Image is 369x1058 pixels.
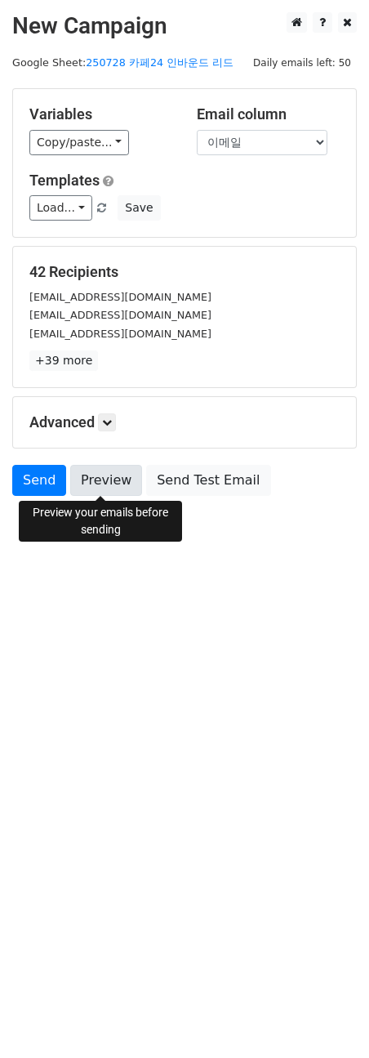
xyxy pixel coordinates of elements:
a: Templates [29,172,100,189]
h5: Variables [29,105,172,123]
h5: Email column [197,105,340,123]
h2: New Campaign [12,12,357,40]
button: Save [118,195,160,221]
a: Copy/paste... [29,130,129,155]
a: Send Test Email [146,465,270,496]
iframe: Chat Widget [287,980,369,1058]
a: Preview [70,465,142,496]
small: [EMAIL_ADDRESS][DOMAIN_NAME] [29,328,211,340]
a: 250728 카페24 인바운드 리드 [86,56,233,69]
div: Preview your emails before sending [19,501,182,542]
div: 채팅 위젯 [287,980,369,1058]
a: Load... [29,195,92,221]
a: Daily emails left: 50 [247,56,357,69]
h5: 42 Recipients [29,263,340,281]
small: [EMAIL_ADDRESS][DOMAIN_NAME] [29,291,211,303]
small: [EMAIL_ADDRESS][DOMAIN_NAME] [29,309,211,321]
span: Daily emails left: 50 [247,54,357,72]
small: Google Sheet: [12,56,233,69]
h5: Advanced [29,413,340,431]
a: Send [12,465,66,496]
a: +39 more [29,350,98,371]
